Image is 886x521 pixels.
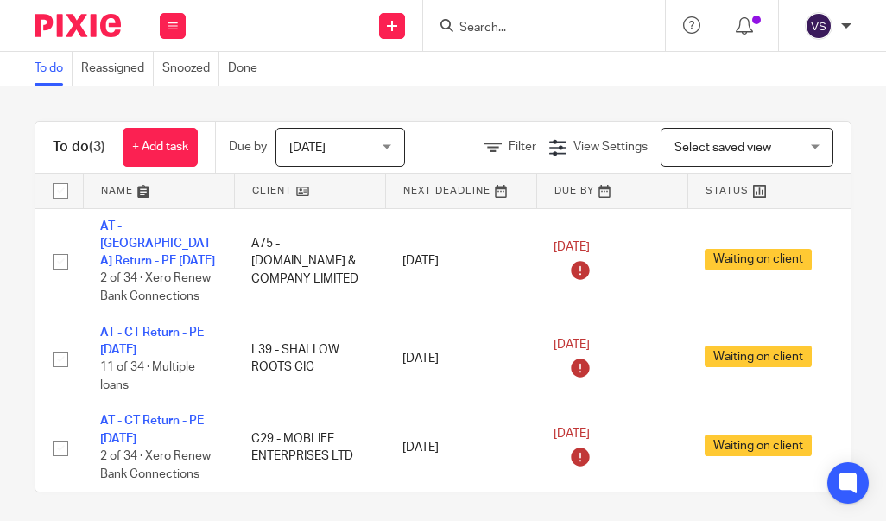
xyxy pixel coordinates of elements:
[573,141,648,153] span: View Settings
[509,141,536,153] span: Filter
[228,52,266,86] a: Done
[35,52,73,86] a: To do
[554,428,590,440] span: [DATE]
[805,12,832,40] img: svg%3E
[162,52,219,86] a: Snoozed
[100,220,215,268] a: AT - [GEOGRAPHIC_DATA] Return - PE [DATE]
[554,339,590,351] span: [DATE]
[53,138,105,156] h1: To do
[385,315,536,403] td: [DATE]
[705,249,812,270] span: Waiting on client
[100,273,211,303] span: 2 of 34 · Xero Renew Bank Connections
[705,346,812,367] span: Waiting on client
[234,208,385,315] td: A75 - [DOMAIN_NAME] & COMPANY LIMITED
[100,415,204,444] a: AT - CT Return - PE [DATE]
[234,315,385,403] td: L39 - SHALLOW ROOTS CIC
[89,140,105,154] span: (3)
[458,21,613,36] input: Search
[100,327,204,356] a: AT - CT Return - PE [DATE]
[81,52,154,86] a: Reassigned
[123,128,198,167] a: + Add task
[289,142,326,154] span: [DATE]
[705,435,812,456] span: Waiting on client
[100,450,211,480] span: 2 of 34 · Xero Renew Bank Connections
[234,403,385,492] td: C29 - MOBLIFE ENTERPRISES LTD
[35,14,121,37] img: Pixie
[385,208,536,315] td: [DATE]
[385,403,536,492] td: [DATE]
[554,241,590,253] span: [DATE]
[100,361,195,391] span: 11 of 34 · Multiple loans
[229,138,267,156] p: Due by
[674,142,771,154] span: Select saved view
